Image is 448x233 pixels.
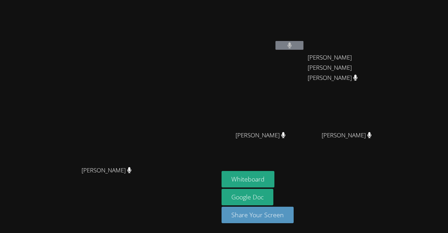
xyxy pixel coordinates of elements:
[236,130,286,141] span: [PERSON_NAME]
[322,130,372,141] span: [PERSON_NAME]
[82,165,132,176] span: [PERSON_NAME]
[222,189,273,205] a: Google Doc
[222,207,294,223] button: Share Your Screen
[222,171,274,187] button: Whiteboard
[308,53,385,83] span: [PERSON_NAME] [PERSON_NAME] [PERSON_NAME]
